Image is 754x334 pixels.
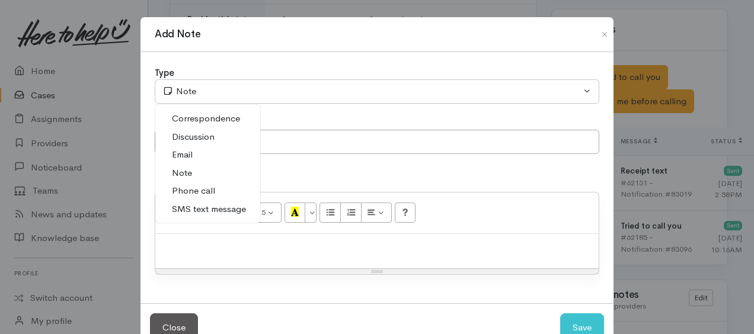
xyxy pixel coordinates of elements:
button: Close [595,27,614,41]
span: SMS text message [172,203,246,216]
span: 15 [257,207,266,217]
button: Paragraph [361,203,392,223]
label: Type [155,66,174,80]
div: What's this note about? [155,154,599,166]
span: Discussion [172,130,215,144]
button: Help [395,203,416,223]
button: Unordered list (CTRL+SHIFT+NUM7) [320,203,341,223]
button: More Color [305,203,317,223]
span: Note [172,166,192,180]
button: Note [155,79,599,104]
button: Ordered list (CTRL+SHIFT+NUM8) [340,203,362,223]
h1: Add Note [155,27,200,42]
button: Recent Color [285,203,306,223]
span: Email [172,148,193,162]
span: Correspondence [172,112,240,126]
div: Note [162,85,581,98]
span: Phone call [172,184,215,198]
button: Font Size [250,203,282,223]
div: Resize [155,269,599,274]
